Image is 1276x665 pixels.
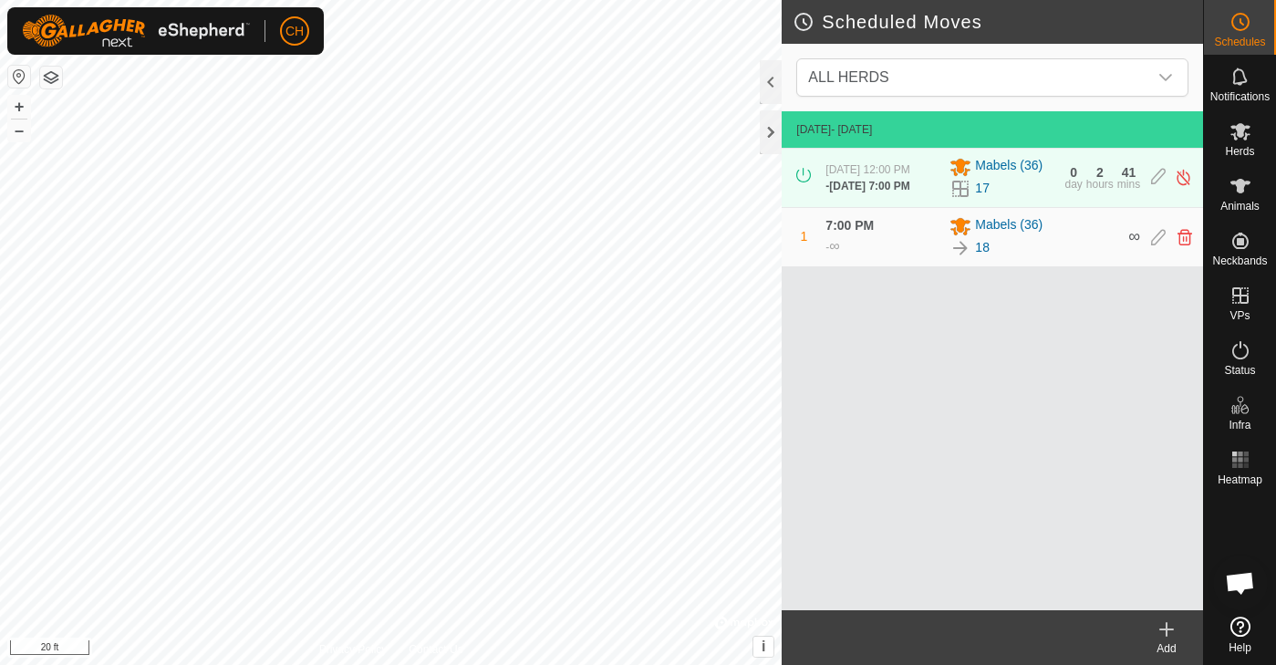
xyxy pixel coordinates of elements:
div: - [825,235,839,257]
div: day [1064,179,1082,190]
span: Mabels (36) [975,215,1043,237]
span: ∞ [1128,227,1140,245]
span: [DATE] 7:00 PM [829,180,909,192]
span: 7:00 PM [825,218,874,233]
span: Infra [1229,420,1250,431]
span: Notifications [1210,91,1270,102]
span: Neckbands [1212,255,1267,266]
button: Map Layers [40,67,62,88]
button: Reset Map [8,66,30,88]
span: Animals [1220,201,1260,212]
h2: Scheduled Moves [793,11,1203,33]
button: i [753,637,773,657]
span: Herds [1225,146,1254,157]
div: mins [1117,179,1140,190]
span: Heatmap [1218,474,1262,485]
span: i [762,639,765,654]
a: Contact Us [409,641,462,658]
img: Gallagher Logo [22,15,250,47]
span: CH [285,22,304,41]
a: 18 [975,238,990,257]
span: 1 [800,229,807,244]
div: Add [1130,640,1203,657]
a: 17 [975,179,990,198]
div: Open chat [1213,556,1268,610]
div: - [825,178,909,194]
span: [DATE] 12:00 PM [825,163,909,176]
img: Turn off schedule move [1175,168,1192,187]
span: ALL HERDS [801,59,1147,96]
span: Status [1224,365,1255,376]
span: ALL HERDS [808,69,888,85]
div: 2 [1096,166,1104,179]
div: 0 [1070,166,1077,179]
span: - [DATE] [831,123,872,136]
span: ∞ [829,238,839,254]
div: dropdown trigger [1147,59,1184,96]
button: – [8,119,30,141]
span: VPs [1229,310,1250,321]
span: Mabels (36) [975,156,1043,178]
span: Schedules [1214,36,1265,47]
a: Privacy Policy [319,641,388,658]
div: hours [1086,179,1114,190]
span: Help [1229,642,1251,653]
a: Help [1204,609,1276,660]
span: [DATE] [796,123,831,136]
img: To [949,237,971,259]
div: 41 [1122,166,1136,179]
button: + [8,96,30,118]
